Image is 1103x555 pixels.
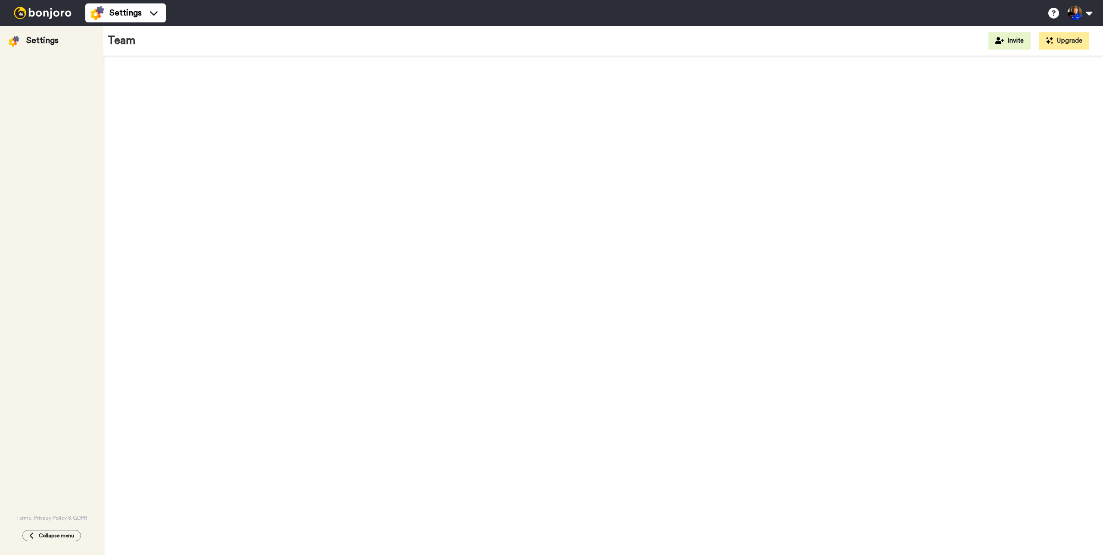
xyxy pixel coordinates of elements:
button: Collapse menu [22,530,81,541]
img: settings-colored.svg [90,6,104,20]
img: settings-colored.svg [9,36,19,47]
button: Upgrade [1039,32,1089,50]
span: Settings [109,7,142,19]
img: bj-logo-header-white.svg [10,7,75,19]
span: Collapse menu [39,532,74,539]
h1: Team [108,34,136,47]
button: Invite [988,32,1031,50]
div: Settings [26,34,59,47]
